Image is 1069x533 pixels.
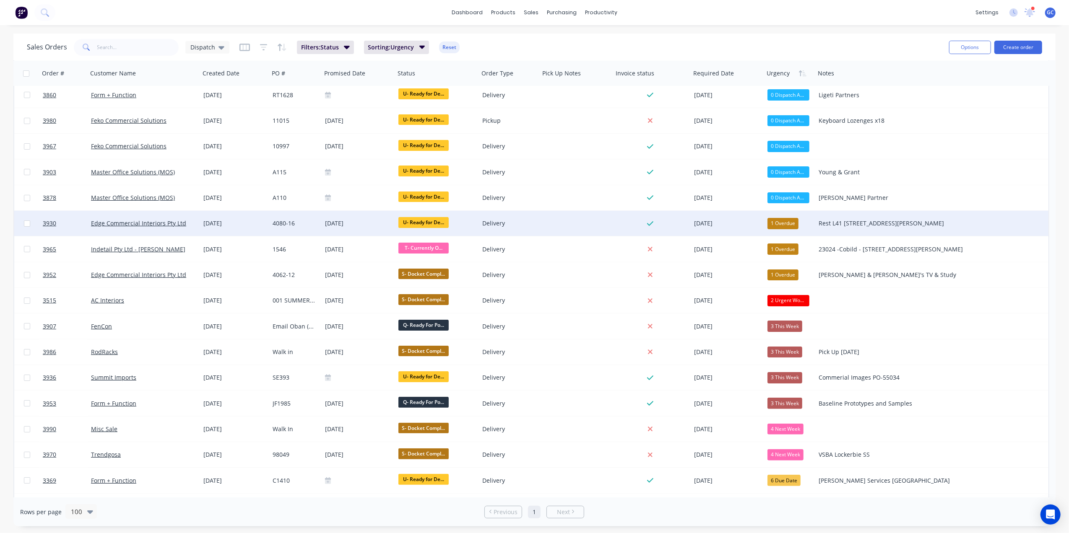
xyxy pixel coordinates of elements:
[694,450,761,459] div: [DATE]
[398,217,449,228] span: U- Ready for De...
[272,69,285,78] div: PO #
[482,296,534,305] div: Delivery
[273,476,316,485] div: C1410
[694,142,761,150] div: [DATE]
[91,219,186,227] a: Edge Commercial Interiors Pty Ltd
[398,320,449,330] span: Q- Ready For Po...
[91,296,124,304] a: AC Interiors
[547,508,584,516] a: Next page
[203,194,266,202] div: [DATE]
[694,425,761,433] div: [DATE]
[819,194,972,202] div: [PERSON_NAME] Partner
[43,391,91,416] a: 3953
[694,296,761,305] div: [DATE]
[819,399,972,408] div: Baseline Prototypes and Samples
[273,373,316,382] div: SE393
[43,288,91,313] a: 3515
[482,348,534,356] div: Delivery
[273,296,316,305] div: 001 SUMMERSET
[43,399,56,408] span: 3953
[482,219,534,228] div: Delivery
[203,322,266,331] div: [DATE]
[273,348,316,356] div: Walk in
[91,116,166,124] a: Feko Commercial Solutions
[43,339,91,365] a: 3986
[301,43,339,52] span: Filters: Status
[767,115,809,126] div: 0 Dispatch ASAP
[43,494,91,519] a: 3379
[581,6,622,19] div: productivity
[1047,9,1054,16] span: GC
[43,348,56,356] span: 3986
[43,271,56,279] span: 3952
[767,192,809,203] div: 0 Dispatch ASAP
[91,322,112,330] a: FenCon
[487,6,520,19] div: products
[368,43,414,52] span: Sorting: Urgency
[203,142,266,150] div: [DATE]
[482,194,534,202] div: Delivery
[20,508,62,516] span: Rows per page
[325,244,392,254] div: [DATE]
[203,373,266,382] div: [DATE]
[481,69,513,78] div: Order Type
[325,270,392,280] div: [DATE]
[482,116,534,125] div: Pickup
[819,116,972,125] div: Keyboard Lozenges x18
[91,425,117,433] a: Misc Sale
[520,6,543,19] div: sales
[694,399,761,408] div: [DATE]
[818,69,834,78] div: Notes
[43,417,91,442] a: 3990
[91,450,121,458] a: Trendgosa
[398,346,449,356] span: S- Docket Compl...
[819,348,972,356] div: Pick Up [DATE]
[767,347,802,357] div: 3 This Week
[949,41,991,54] button: Options
[273,245,316,254] div: 1546
[398,69,415,78] div: Status
[203,476,266,485] div: [DATE]
[819,373,972,382] div: Commerial Images PO-55034
[273,219,316,228] div: 4080-16
[767,398,802,409] div: 3 This Week
[543,6,581,19] div: purchasing
[398,140,449,150] span: U- Ready for De...
[203,219,266,228] div: [DATE]
[273,194,316,202] div: A110
[694,168,761,176] div: [DATE]
[203,425,266,433] div: [DATE]
[767,218,798,229] div: 1 Overdue
[43,194,56,202] span: 3878
[482,450,534,459] div: Delivery
[91,348,118,356] a: RodRacks
[482,168,534,176] div: Delivery
[91,399,136,407] a: Form + Function
[43,237,91,262] a: 3965
[325,116,392,126] div: [DATE]
[43,365,91,390] a: 3936
[694,476,761,485] div: [DATE]
[325,321,392,331] div: [DATE]
[398,294,449,305] span: S- Docket Compl...
[482,271,534,279] div: Delivery
[616,69,654,78] div: Invoice status
[694,271,761,279] div: [DATE]
[767,69,790,78] div: Urgency
[767,269,798,280] div: 1 Overdue
[482,425,534,433] div: Delivery
[398,448,449,459] span: S- Docket Compl...
[819,245,972,254] div: 23024 -Cobild - [STREET_ADDRESS][PERSON_NAME]
[273,322,316,331] div: Email Oban (Extra)
[994,41,1042,54] button: Create order
[819,450,972,459] div: VSBA Lockerbie SS
[324,69,365,78] div: Promised Date
[203,245,266,254] div: [DATE]
[203,116,266,125] div: [DATE]
[528,506,541,518] a: Page 1 is your current page
[203,69,239,78] div: Created Date
[91,271,186,279] a: Edge Commercial Interiors Pty Ltd
[325,218,392,229] div: [DATE]
[203,271,266,279] div: [DATE]
[767,424,804,435] div: 4 Next Week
